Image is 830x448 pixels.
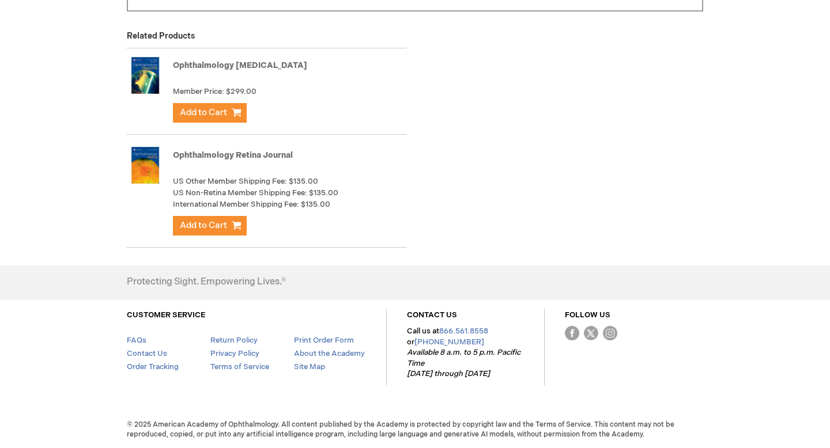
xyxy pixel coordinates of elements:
[127,336,146,345] a: FAQs
[173,199,299,210] strong: International Member Shipping Fee:
[173,216,247,236] button: Add to Cart
[407,348,520,378] em: Available 8 a.m. to 5 p.m. Pacific Time [DATE] through [DATE]
[173,103,247,123] button: Add to Cart
[407,326,524,379] p: Call us at or
[173,60,307,70] a: Ophthalmology [MEDICAL_DATA]
[118,420,712,439] span: © 2025 American Academy of Ophthalmology. All content published by the Academy is protected by co...
[127,310,205,320] a: CUSTOMER SERVICE
[226,86,256,97] span: $299.00
[309,188,338,199] span: $135.00
[180,107,227,118] span: Add to Cart
[180,220,227,231] span: Add to Cart
[439,326,488,336] a: 866.561.8558
[414,337,484,347] a: [PHONE_NUMBER]
[294,362,325,371] a: Site Map
[173,150,293,160] a: Ophthalmology Retina Journal
[173,86,224,97] strong: Member Price:
[603,326,617,340] img: instagram
[565,310,610,320] a: FOLLOW US
[301,199,330,210] span: $135.00
[127,277,286,287] h4: Protecting Sight. Empowering Lives.®
[210,362,269,371] a: Terms of Service
[289,176,318,187] span: $135.00
[210,336,258,345] a: Return Policy
[565,326,579,340] img: Facebook
[127,142,164,188] img: Ophthalmology Retina Journal
[173,188,307,199] strong: US Non-Retina Member Shipping Fee:
[584,326,598,340] img: Twitter
[127,362,179,371] a: Order Tracking
[127,52,164,98] img: Ophthalmology Glaucoma
[210,349,259,358] a: Privacy Policy
[127,31,195,41] strong: Related Products
[173,176,287,187] strong: US Other Member Shipping Fee:
[294,349,365,358] a: About the Academy
[407,310,457,320] a: CONTACT US
[294,336,354,345] a: Print Order Form
[127,349,167,358] a: Contact Us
